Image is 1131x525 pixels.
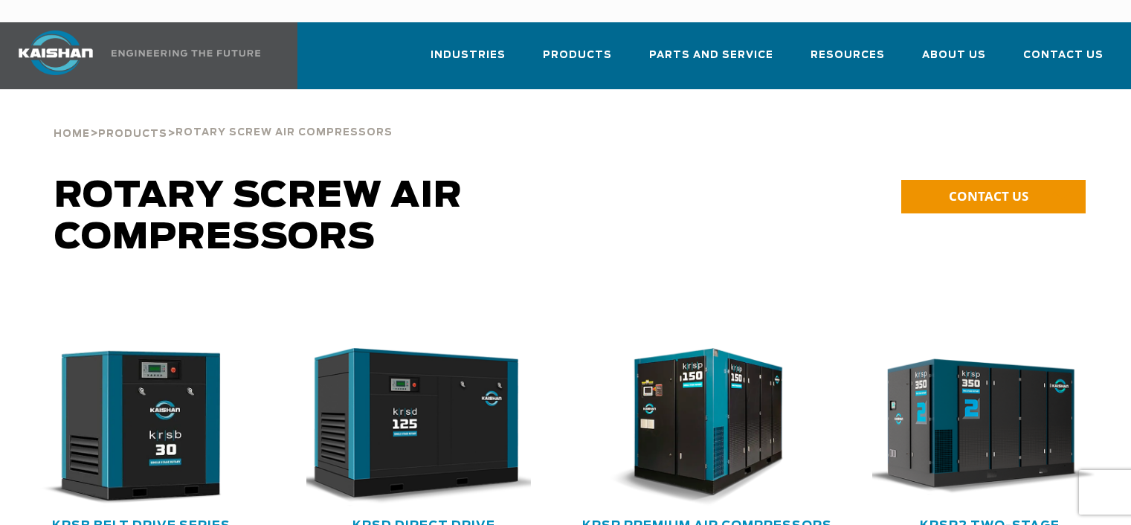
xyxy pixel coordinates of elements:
div: > > [54,89,393,146]
img: krsb30 [13,348,248,506]
span: Industries [431,47,506,64]
span: CONTACT US [949,187,1028,204]
span: Resources [811,47,885,64]
span: Products [543,47,612,64]
img: krsp350 [861,348,1097,506]
a: Products [98,126,167,140]
span: Parts and Service [649,47,773,64]
div: krsp150 [590,348,825,506]
a: Products [543,36,612,86]
img: krsd125 [295,348,531,506]
img: krsp150 [579,348,814,506]
div: krsd125 [306,348,541,506]
a: Contact Us [1023,36,1103,86]
img: Engineering the future [112,50,260,57]
span: Rotary Screw Air Compressors [54,178,463,256]
div: krsb30 [24,348,259,506]
span: About Us [922,47,986,64]
span: Home [54,129,90,139]
span: Rotary Screw Air Compressors [175,128,393,138]
a: Home [54,126,90,140]
a: Parts and Service [649,36,773,86]
a: Resources [811,36,885,86]
a: CONTACT US [901,180,1086,213]
a: Industries [431,36,506,86]
div: krsp350 [872,348,1107,506]
span: Products [98,129,167,139]
a: About Us [922,36,986,86]
span: Contact Us [1023,47,1103,64]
